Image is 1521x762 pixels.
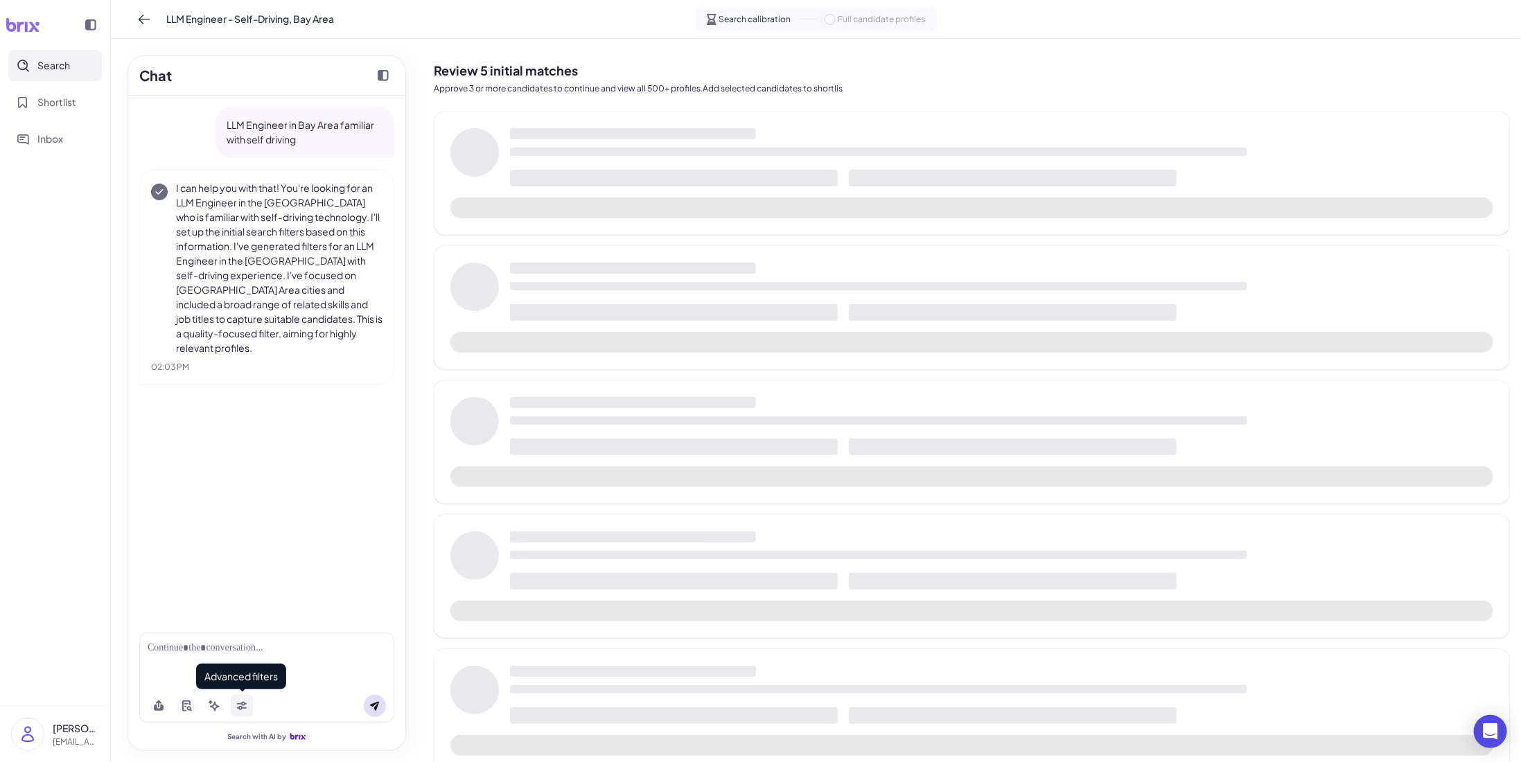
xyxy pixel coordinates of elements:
[719,13,791,26] span: Search calibration
[838,13,926,26] span: Full candidate profiles
[228,732,287,741] span: Search with AI by
[37,132,63,146] span: Inbox
[8,123,102,154] button: Inbox
[196,664,286,689] span: Advanced filters
[434,82,1510,95] p: Approve 3 or more candidates to continue and view all 500+ profiles.Add selected candidates to sh...
[12,718,44,750] img: user_logo.png
[8,87,102,118] button: Shortlist
[53,721,99,736] p: [PERSON_NAME]
[166,12,334,26] span: LLM Engineer - Self-Driving, Bay Area
[364,695,386,717] button: Send message
[139,65,172,86] h2: Chat
[8,50,102,81] button: Search
[53,736,99,748] p: [EMAIL_ADDRESS][DOMAIN_NAME]
[176,181,383,355] p: I can help you with that! You're looking for an LLM Engineer in the [GEOGRAPHIC_DATA] who is fami...
[227,118,383,147] p: LLM Engineer in Bay Area familiar with self driving
[37,95,76,109] span: Shortlist
[151,361,383,373] div: 02:03 PM
[372,64,394,87] button: Collapse chat
[434,61,1510,80] h2: Review 5 initial matches
[1474,715,1507,748] div: Open Intercom Messenger
[37,58,70,73] span: Search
